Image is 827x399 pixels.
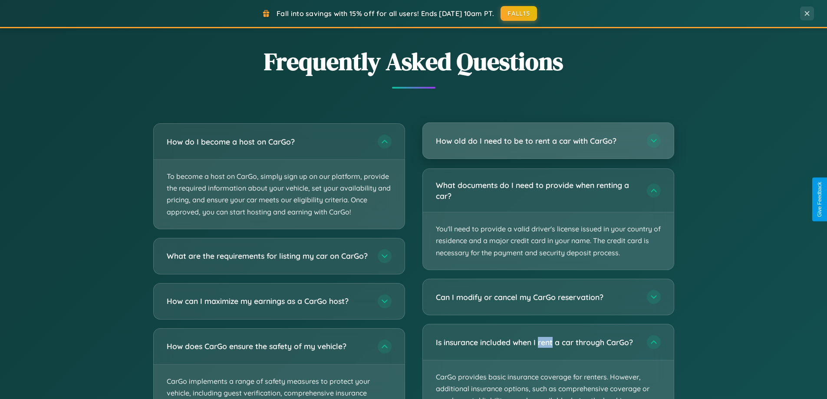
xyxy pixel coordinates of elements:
[436,135,638,146] h3: How old do I need to be to rent a car with CarGo?
[436,292,638,303] h3: Can I modify or cancel my CarGo reservation?
[817,182,823,217] div: Give Feedback
[501,6,537,21] button: FALL15
[153,45,674,78] h2: Frequently Asked Questions
[423,212,674,270] p: You'll need to provide a valid driver's license issued in your country of residence and a major c...
[167,296,369,307] h3: How can I maximize my earnings as a CarGo host?
[167,136,369,147] h3: How do I become a host on CarGo?
[277,9,494,18] span: Fall into savings with 15% off for all users! Ends [DATE] 10am PT.
[167,251,369,261] h3: What are the requirements for listing my car on CarGo?
[167,341,369,352] h3: How does CarGo ensure the safety of my vehicle?
[436,180,638,201] h3: What documents do I need to provide when renting a car?
[436,337,638,348] h3: Is insurance included when I rent a car through CarGo?
[154,160,405,229] p: To become a host on CarGo, simply sign up on our platform, provide the required information about...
